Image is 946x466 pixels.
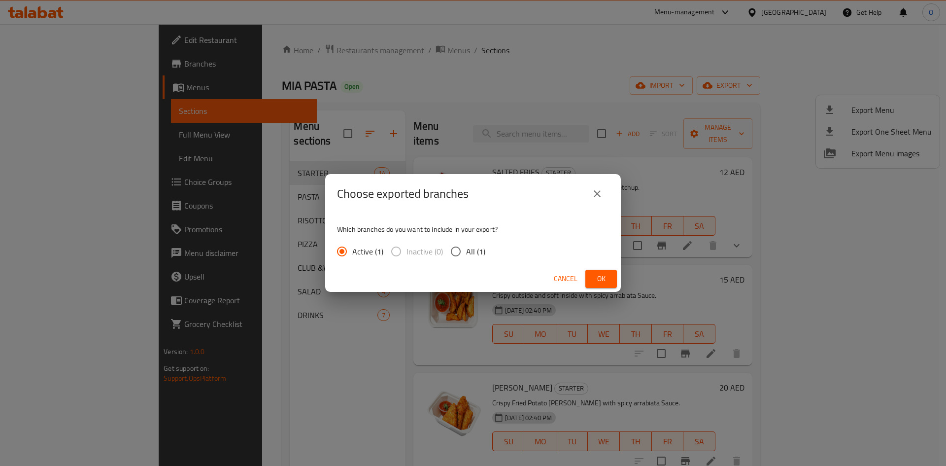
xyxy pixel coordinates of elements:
span: Inactive (0) [406,246,443,257]
span: Cancel [554,273,577,285]
span: Ok [593,273,609,285]
span: Active (1) [352,246,383,257]
button: Ok [585,270,617,288]
button: Cancel [550,270,581,288]
p: Which branches do you want to include in your export? [337,224,609,234]
h2: Choose exported branches [337,186,469,202]
button: close [585,182,609,206]
span: All (1) [466,246,485,257]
